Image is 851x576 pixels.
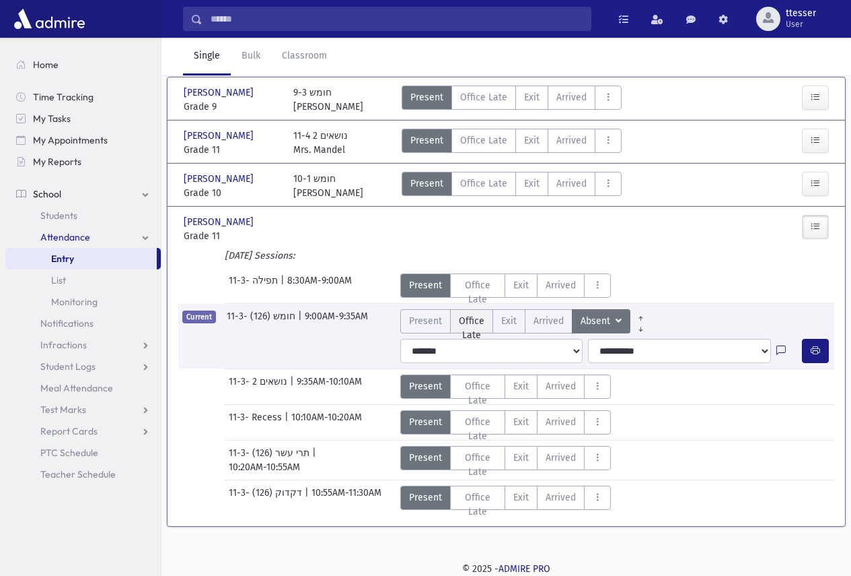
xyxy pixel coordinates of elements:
[11,5,88,32] img: AdmirePro
[202,7,591,31] input: Search
[410,90,443,104] span: Present
[556,133,587,148] span: Arrived
[291,410,362,435] span: 10:10AM-10:20AM
[459,415,497,443] span: Office Late
[524,177,540,191] span: Exit
[5,86,161,108] a: Time Tracking
[546,278,576,292] span: Arrived
[51,253,74,265] span: Entry
[5,377,161,399] a: Meal Attendance
[290,375,297,399] span: |
[40,447,98,459] span: PTC Schedule
[459,278,497,307] span: Office Late
[40,382,113,394] span: Meal Attendance
[40,317,94,329] span: Notifications
[33,113,71,125] span: My Tasks
[459,314,484,342] span: Office Late
[786,19,816,30] span: User
[183,38,231,75] a: Single
[5,420,161,442] a: Report Cards
[33,156,81,168] span: My Reports
[311,486,381,510] span: 10:55AM-11:30AM
[5,463,161,485] a: Teacher Schedule
[459,490,497,519] span: Office Late
[460,133,507,148] span: Office Late
[229,460,300,474] span: 10:20AM-10:55AM
[546,451,576,465] span: Arrived
[524,90,540,104] span: Exit
[513,379,529,393] span: Exit
[513,451,529,465] span: Exit
[460,90,507,104] span: Office Late
[5,183,161,205] a: School
[409,278,442,292] span: Present
[546,415,576,429] span: Arrived
[312,446,319,460] span: |
[40,425,98,437] span: Report Cards
[572,309,630,333] button: Absent
[305,486,311,510] span: |
[513,278,529,292] span: Exit
[5,269,161,291] a: List
[402,129,622,157] div: AttTypes
[400,274,612,298] div: AttTypes
[5,248,157,269] a: Entry
[40,339,87,351] span: Infractions
[400,486,612,510] div: AttTypes
[5,442,161,463] a: PTC Schedule
[556,177,587,191] span: Arrived
[409,490,442,505] span: Present
[184,229,280,243] span: Grade 11
[184,186,280,200] span: Grade 10
[297,375,362,399] span: 9:35AM-10:10AM
[5,356,161,377] a: Student Logs
[402,86,622,114] div: AttTypes
[40,231,90,243] span: Attendance
[182,311,216,323] span: Current
[524,133,540,148] span: Exit
[5,313,161,334] a: Notifications
[5,205,161,226] a: Students
[5,151,161,172] a: My Reports
[271,38,338,75] a: Classroom
[409,379,442,393] span: Present
[229,274,281,298] span: 11-3- תפילה
[5,399,161,420] a: Test Marks
[184,129,256,143] span: [PERSON_NAME]
[227,309,298,333] span: 11-3- חומש (126)
[533,314,564,328] span: Arrived
[501,314,517,328] span: Exit
[459,451,497,479] span: Office Late
[33,188,61,200] span: School
[410,177,443,191] span: Present
[184,172,256,186] span: [PERSON_NAME]
[229,486,305,510] span: 11-3- דקדוק (126)
[287,274,352,298] span: 8:30AM-9:00AM
[184,86,256,100] span: [PERSON_NAME]
[293,172,363,200] div: 10-1 חומש [PERSON_NAME]
[546,490,576,505] span: Arrived
[400,375,612,399] div: AttTypes
[400,410,612,435] div: AttTypes
[183,562,829,576] div: © 2025 -
[231,38,271,75] a: Bulk
[293,129,348,157] div: 11-4 נושאים 2 Mrs. Mandel
[40,210,77,222] span: Students
[40,404,86,416] span: Test Marks
[402,172,622,200] div: AttTypes
[409,314,442,328] span: Present
[5,291,161,313] a: Monitoring
[546,379,576,393] span: Arrived
[184,143,280,157] span: Grade 11
[410,133,443,148] span: Present
[5,108,161,129] a: My Tasks
[51,274,66,286] span: List
[40,360,96,373] span: Student Logs
[33,134,108,146] span: My Appointments
[400,446,612,470] div: AttTypes
[229,410,285,435] span: 11-3- Recess
[409,415,442,429] span: Present
[184,100,280,114] span: Grade 9
[40,468,116,480] span: Teacher Schedule
[293,86,363,114] div: 9-3 חומש [PERSON_NAME]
